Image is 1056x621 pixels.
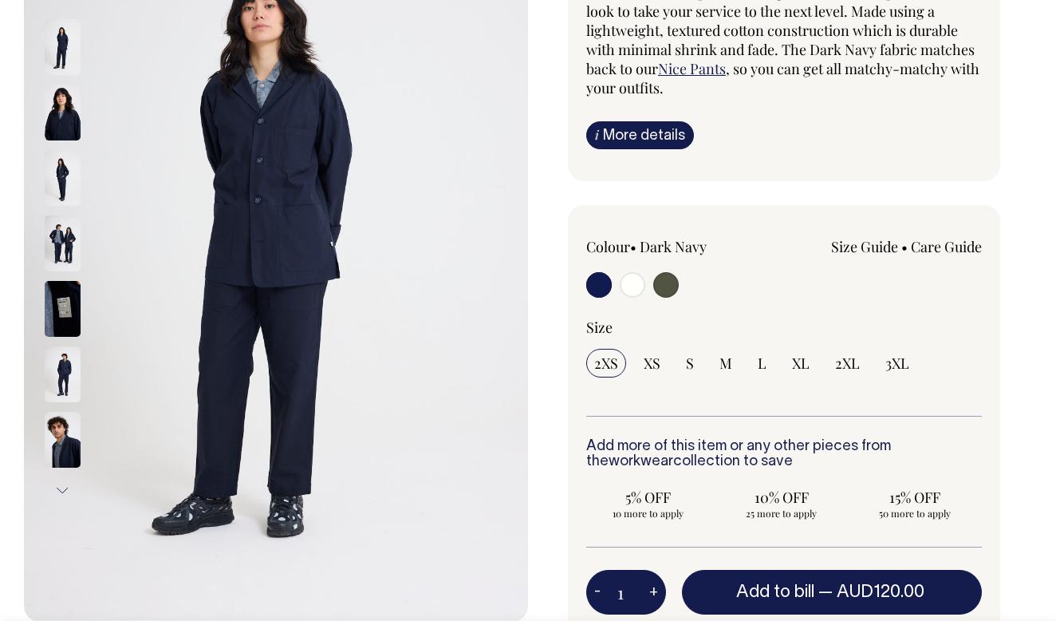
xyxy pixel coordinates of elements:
span: AUD120.00 [837,584,924,600]
span: 15% OFF [861,488,969,507]
img: dark-navy [45,216,81,271]
img: dark-navy [45,281,81,337]
span: 50 more to apply [861,507,969,520]
a: Care Guide [911,237,982,256]
span: • [630,237,636,256]
input: XL [784,349,818,378]
img: dark-navy [45,412,81,468]
label: Dark Navy [640,237,707,256]
a: Size Guide [831,237,898,256]
span: XS [644,354,660,373]
img: dark-navy [45,346,81,402]
input: 15% OFF 50 more to apply [853,483,977,524]
span: • [901,237,908,256]
a: Nice Pants [658,59,726,78]
a: workwear [609,455,673,469]
button: + [641,576,666,608]
span: Add to bill [736,584,814,600]
span: 5% OFF [594,488,702,507]
input: 5% OFF 10 more to apply [586,483,710,524]
input: L [750,349,774,378]
img: dark-navy [45,19,81,75]
input: 3XL [877,349,917,378]
div: Colour [586,237,744,256]
span: L [758,354,766,373]
input: S [678,349,702,378]
span: 2XS [594,354,618,373]
span: 25 more to apply [727,507,835,520]
button: - [586,576,609,608]
input: XS [636,349,668,378]
input: 10% OFF 25 more to apply [719,483,843,524]
span: 10 more to apply [594,507,702,520]
button: Next [50,473,74,508]
img: dark-navy [45,85,81,140]
input: 2XS [586,349,626,378]
span: , so you can get all matchy-matchy with your outfits. [586,59,979,97]
span: 2XL [835,354,860,373]
span: 3XL [885,354,909,373]
button: Add to bill —AUD120.00 [682,570,982,615]
span: XL [792,354,810,373]
img: dark-navy [45,150,81,206]
a: iMore details [586,121,694,149]
input: M [711,349,740,378]
span: 10% OFF [727,488,835,507]
span: i [595,126,599,143]
span: — [818,584,928,600]
h6: Add more of this item or any other pieces from the collection to save [586,439,982,471]
input: 2XL [827,349,868,378]
span: S [686,354,694,373]
div: Size [586,318,982,337]
span: M [719,354,732,373]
